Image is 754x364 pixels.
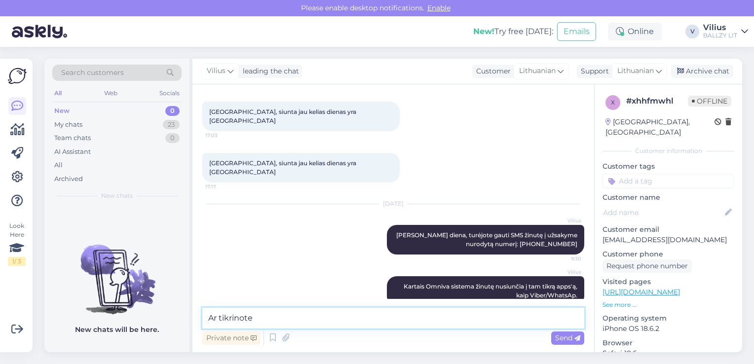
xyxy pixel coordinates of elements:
[626,95,688,107] div: # xhhfmwhl
[603,277,734,287] p: Visited pages
[671,65,733,78] div: Archive chat
[209,159,358,176] span: [GEOGRAPHIC_DATA], siunta jau kelias dienas yra [GEOGRAPHIC_DATA]
[603,313,734,324] p: Operating system
[61,68,124,78] span: Search customers
[608,23,662,40] div: Online
[202,331,261,345] div: Private note
[8,257,26,266] div: 1 / 3
[603,249,734,259] p: Customer phone
[202,308,584,328] textarea: Ar tikrinote
[544,255,581,262] span: 9:30
[603,324,734,334] p: iPhone OS 18.6.2
[8,221,26,266] div: Look Here
[202,199,584,208] div: [DATE]
[44,227,189,316] img: No chats
[603,146,734,155] div: Customer information
[603,235,734,245] p: [EMAIL_ADDRESS][DOMAIN_NAME]
[617,66,654,76] span: Lithuanian
[605,117,715,138] div: [GEOGRAPHIC_DATA], [GEOGRAPHIC_DATA]
[8,67,27,85] img: Askly Logo
[603,161,734,172] p: Customer tags
[577,66,609,76] div: Support
[163,120,180,130] div: 23
[544,268,581,276] span: Vilius
[473,27,494,36] b: New!
[688,96,731,107] span: Offline
[209,108,358,124] span: [GEOGRAPHIC_DATA], siunta jau kelias dienas yra [GEOGRAPHIC_DATA]
[603,348,734,359] p: Safari 18.6
[52,87,64,100] div: All
[239,66,299,76] div: leading the chat
[404,283,579,299] span: Kartais Omniva sistema žinutę nusiunčia į tam tikrą apps'ą, kaip Viber/WhatsAp.
[424,3,453,12] span: Enable
[603,259,692,273] div: Request phone number
[603,192,734,203] p: Customer name
[54,133,91,143] div: Team chats
[396,231,579,248] span: [PERSON_NAME] diena, turėjote gauti SMS žinutę į užsakyme nurodytą numerį: [PHONE_NUMBER]
[703,32,737,39] div: BALLZY LIT
[54,174,83,184] div: Archived
[101,191,133,200] span: New chats
[603,224,734,235] p: Customer email
[75,325,159,335] p: New chats will be here.
[54,160,63,170] div: All
[603,207,723,218] input: Add name
[473,26,553,37] div: Try free [DATE]:
[603,338,734,348] p: Browser
[603,288,680,296] a: [URL][DOMAIN_NAME]
[603,174,734,188] input: Add a tag
[544,217,581,224] span: Vilius
[557,22,596,41] button: Emails
[603,300,734,309] p: See more ...
[205,132,242,139] span: 17:03
[207,66,226,76] span: Vilius
[102,87,119,100] div: Web
[157,87,182,100] div: Socials
[165,133,180,143] div: 0
[685,25,699,38] div: V
[555,333,580,342] span: Send
[205,183,242,190] span: 17:17
[611,99,615,106] span: x
[703,24,748,39] a: ViliusBALLZY LIT
[703,24,737,32] div: Vilius
[472,66,511,76] div: Customer
[165,106,180,116] div: 0
[54,106,70,116] div: New
[519,66,556,76] span: Lithuanian
[54,147,91,157] div: AI Assistant
[54,120,82,130] div: My chats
